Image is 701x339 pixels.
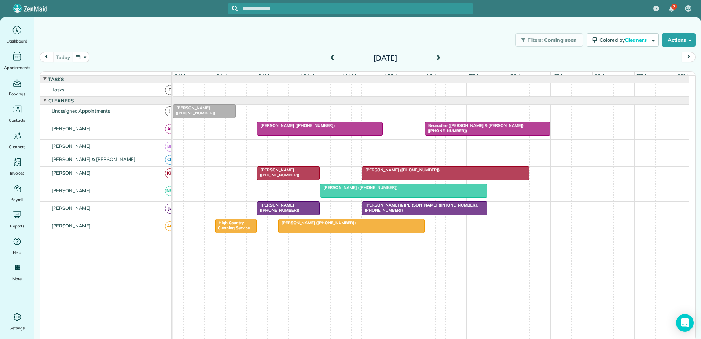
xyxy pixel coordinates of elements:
span: High Country Cleaning Service [215,220,250,230]
span: AF [165,124,175,134]
a: Reports [3,209,31,230]
span: Cleaners [9,143,25,150]
span: Bearadise ([PERSON_NAME] & [PERSON_NAME]) ([PHONE_NUMBER]) [425,123,524,133]
span: [PERSON_NAME] [50,223,92,229]
span: [PERSON_NAME] [50,187,92,193]
a: Cleaners [3,130,31,150]
span: [PERSON_NAME] [50,170,92,176]
span: Colored by [599,37,649,43]
span: JB [165,204,175,214]
span: 5pm [593,73,606,79]
a: Dashboard [3,24,31,45]
a: Contacts [3,103,31,124]
span: [PERSON_NAME] ([PHONE_NUMBER]) [257,167,300,178]
div: Open Intercom Messenger [676,314,694,332]
span: Invoices [10,169,25,177]
span: CB [686,6,691,11]
span: BR [165,142,175,152]
button: Actions [662,33,696,47]
span: Unassigned Appointments [50,108,111,114]
span: Bookings [9,90,26,98]
button: prev [40,52,54,62]
span: [PERSON_NAME] [50,143,92,149]
span: [PERSON_NAME] & [PERSON_NAME] ([PHONE_NUMBER], [PHONE_NUMBER]) [361,203,478,213]
span: [PERSON_NAME] ([PHONE_NUMBER]) [257,203,300,213]
span: Cleaners [47,98,75,103]
span: [PERSON_NAME] [50,205,92,211]
span: 7am [173,73,187,79]
button: next [682,52,696,62]
span: 3pm [509,73,522,79]
span: 12pm [383,73,399,79]
span: Filters: [528,37,543,43]
span: KH [165,168,175,178]
span: Settings [10,324,25,332]
button: Focus search [228,6,238,11]
span: Payroll [11,196,24,203]
a: Payroll [3,183,31,203]
a: Appointments [3,51,31,71]
span: ! [165,106,175,116]
span: [PERSON_NAME] ([PHONE_NUMBER]) [361,167,440,172]
span: AG [165,221,175,231]
span: 1pm [425,73,438,79]
a: Settings [3,311,31,332]
span: Appointments [4,64,30,71]
span: 9am [257,73,271,79]
span: Dashboard [7,37,27,45]
span: Help [13,249,22,256]
span: Cleaners [625,37,648,43]
span: [PERSON_NAME] ([PHONE_NUMBER]) [173,105,216,116]
button: Colored byCleaners [587,33,659,47]
span: Contacts [9,117,25,124]
div: 7 unread notifications [664,1,679,17]
span: 10am [299,73,316,79]
span: Tasks [47,76,65,82]
span: 11am [341,73,357,79]
span: Tasks [50,87,66,92]
button: today [53,52,73,62]
a: Bookings [3,77,31,98]
span: CB [165,155,175,165]
svg: Focus search [232,6,238,11]
span: [PERSON_NAME] ([PHONE_NUMBER]) [257,123,335,128]
span: [PERSON_NAME] & [PERSON_NAME] [50,156,137,162]
span: [PERSON_NAME] ([PHONE_NUMBER]) [278,220,356,225]
a: Help [3,236,31,256]
span: 8am [215,73,229,79]
span: Coming soon [544,37,577,43]
span: 2pm [467,73,480,79]
span: [PERSON_NAME] [50,125,92,131]
a: Invoices [3,156,31,177]
span: T [165,85,175,95]
span: Reports [10,222,25,230]
span: More [12,275,22,282]
span: 4pm [551,73,564,79]
h2: [DATE] [340,54,431,62]
span: 7 [673,4,675,10]
span: 7pm [676,73,689,79]
span: [PERSON_NAME] ([PHONE_NUMBER]) [320,185,398,190]
span: 6pm [635,73,647,79]
span: NM [165,186,175,196]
